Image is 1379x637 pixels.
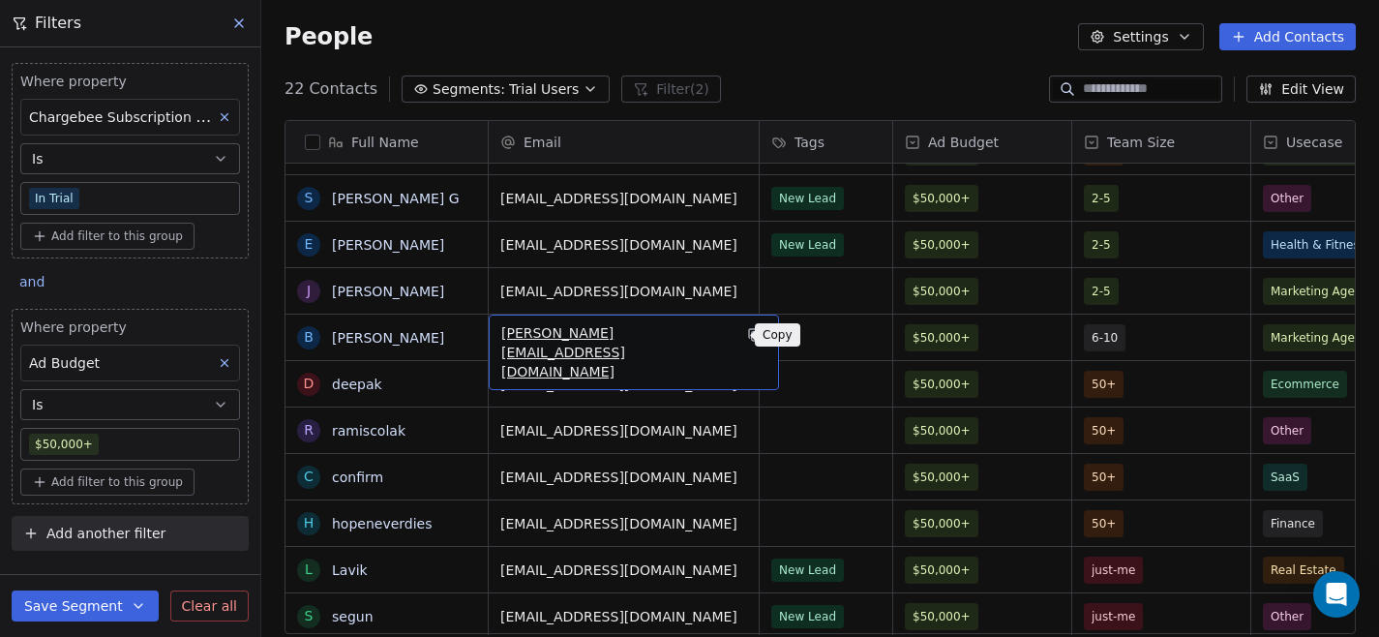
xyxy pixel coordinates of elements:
[1092,607,1135,626] span: just-me
[304,513,315,533] div: h
[1271,282,1375,301] span: Marketing Agency
[351,133,419,152] span: Full Name
[893,121,1071,163] div: Ad Budget
[913,607,971,626] span: $50,000+
[913,375,971,394] span: $50,000+
[285,121,488,163] div: Full Name
[1072,121,1250,163] div: Team Size
[500,189,747,208] span: [EMAIL_ADDRESS][DOMAIN_NAME]
[332,609,374,624] a: segun
[771,233,844,257] span: New Lead
[332,237,444,253] a: [PERSON_NAME]
[500,561,747,580] span: [EMAIL_ADDRESS][DOMAIN_NAME]
[913,468,971,487] span: $50,000+
[1271,468,1300,487] span: SaaS
[304,374,315,394] div: d
[305,606,314,626] div: s
[500,607,747,626] span: [EMAIL_ADDRESS][DOMAIN_NAME]
[760,121,892,163] div: Tags
[913,328,971,348] span: $50,000+
[1092,514,1116,533] span: 50+
[1078,23,1203,50] button: Settings
[1107,133,1175,152] span: Team Size
[501,323,732,381] span: [PERSON_NAME][EMAIL_ADDRESS][DOMAIN_NAME]
[1219,23,1356,50] button: Add Contacts
[1271,607,1304,626] span: Other
[1313,571,1360,618] div: Open Intercom Messenger
[332,470,383,485] a: confirm
[305,560,313,580] div: L
[332,191,460,206] a: [PERSON_NAME] G
[1092,189,1111,208] span: 2-5
[1271,561,1336,580] span: Real Estate
[305,188,314,208] div: s
[1092,235,1111,255] span: 2-5
[928,133,999,152] span: Ad Budget
[500,468,747,487] span: [EMAIL_ADDRESS][DOMAIN_NAME]
[1092,468,1116,487] span: 50+
[305,234,314,255] div: E
[1092,421,1116,440] span: 50+
[913,235,971,255] span: $50,000+
[304,467,314,487] div: c
[307,281,311,301] div: J
[500,235,747,255] span: [EMAIL_ADDRESS][DOMAIN_NAME]
[771,187,844,210] span: New Lead
[489,121,759,163] div: Email
[332,377,382,392] a: deepak
[285,77,377,101] span: 22 Contacts
[1246,76,1356,103] button: Edit View
[913,514,971,533] span: $50,000+
[285,164,489,635] div: grid
[1286,133,1342,152] span: Usecase
[1271,328,1375,348] span: Marketing Agency
[285,22,373,51] span: People
[1271,189,1304,208] span: Other
[771,605,844,628] span: New Lead
[1092,282,1111,301] span: 2-5
[1092,328,1118,348] span: 6-10
[433,79,505,100] span: Segments:
[1271,235,1365,255] span: Health & Fitness
[500,514,747,533] span: [EMAIL_ADDRESS][DOMAIN_NAME]
[500,282,747,301] span: [EMAIL_ADDRESS][DOMAIN_NAME]
[1092,375,1116,394] span: 50+
[332,330,444,346] a: [PERSON_NAME]
[332,423,405,439] a: ramiscolak
[524,133,561,152] span: Email
[1271,514,1315,533] span: Finance
[1092,561,1135,580] span: just-me
[913,282,971,301] span: $50,000+
[332,516,433,531] a: hopeneverdies
[763,327,793,343] p: Copy
[304,327,314,348] div: B
[332,284,444,299] a: [PERSON_NAME]
[500,421,747,440] span: [EMAIL_ADDRESS][DOMAIN_NAME]
[1271,375,1339,394] span: Ecommerce
[621,76,721,103] button: Filter(2)
[332,562,368,578] a: Lavik
[509,79,579,100] span: Trial Users
[913,189,971,208] span: $50,000+
[794,133,824,152] span: Tags
[1271,421,1304,440] span: Other
[771,559,844,582] span: New Lead
[913,561,971,580] span: $50,000+
[913,421,971,440] span: $50,000+
[304,420,314,440] div: r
